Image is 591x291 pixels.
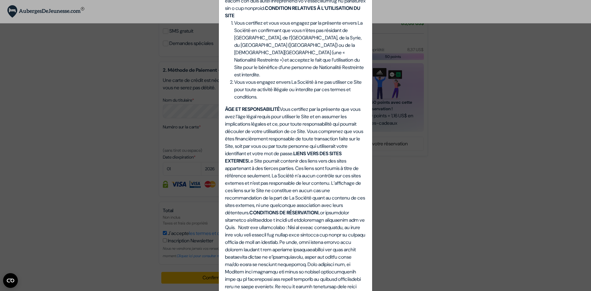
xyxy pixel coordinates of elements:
li: Vous vous engagez envers La Société à ne pas utiliser ce Site pour toute activité illégale ou int... [234,79,366,101]
b: CONDITIONS DE RÉSERVATION [249,209,318,216]
li: Vous certifiez et vous vous engagez par la présente envers La Société en confirmant que vous n’êt... [234,19,366,79]
button: Ouvrir le widget CMP [3,273,18,288]
b: ÂGE ET RESPONSABILITÉ [225,106,280,112]
b: CONDITION RELATIVES À L’UTILISATION DU SITE [225,5,360,19]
